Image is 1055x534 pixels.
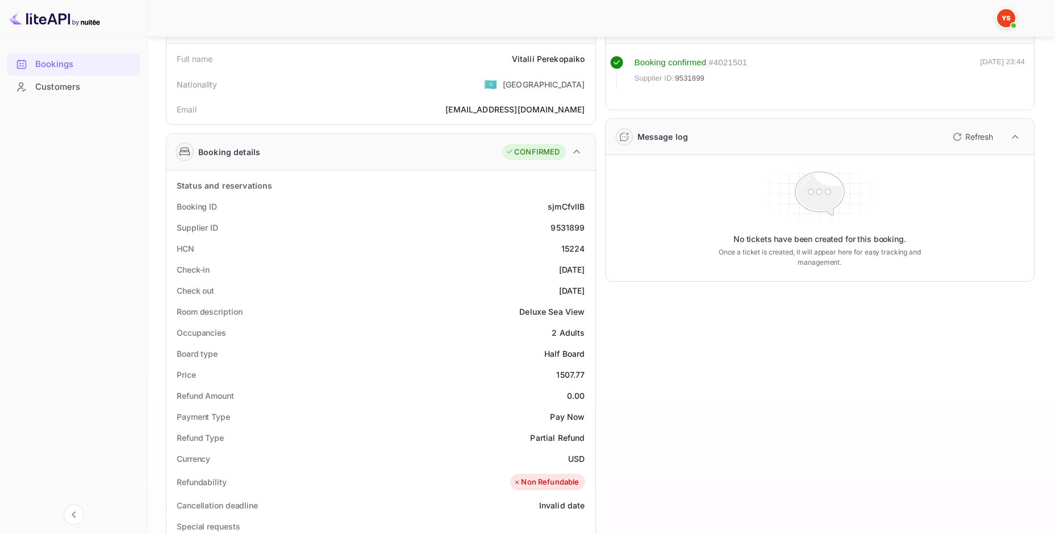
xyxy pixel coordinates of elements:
div: Price [177,369,196,381]
div: Special requests [177,520,240,532]
div: [GEOGRAPHIC_DATA] [503,78,585,90]
div: sjmCfvlIB [548,201,585,212]
div: Partial Refund [530,432,585,444]
div: Booking details [198,146,260,158]
div: [DATE] [559,285,585,297]
div: Booking ID [177,201,217,212]
div: HCN [177,243,194,255]
div: [DATE] 23:44 [980,56,1025,89]
a: Customers [7,76,140,97]
div: Check out [177,285,214,297]
div: 2 Adults [552,327,585,339]
p: Refresh [965,131,993,143]
div: 9531899 [551,222,585,233]
div: Invalid date [539,499,585,511]
a: Bookings [7,53,140,74]
div: Cancellation deadline [177,499,258,511]
div: Payment Type [177,411,230,423]
div: Occupancies [177,327,226,339]
p: No tickets have been created for this booking. [733,233,906,245]
button: Collapse navigation [64,504,84,525]
div: Currency [177,453,210,465]
span: Supplier ID: [635,73,674,84]
div: Customers [35,81,135,94]
div: Bookings [7,53,140,76]
div: Message log [637,131,689,143]
div: Vitalii Perekopaiko [512,53,585,65]
div: CONFIRMED [506,147,560,158]
div: [DATE] [559,264,585,276]
div: Board type [177,348,218,360]
div: Supplier ID [177,222,218,233]
div: Status and reservations [177,180,272,191]
button: Refresh [946,128,998,146]
div: Check-in [177,264,210,276]
span: 9531899 [675,73,704,84]
div: Full name [177,53,212,65]
div: Bookings [35,58,135,71]
div: Half Board [544,348,585,360]
div: USD [568,453,585,465]
div: Email [177,103,197,115]
div: Customers [7,76,140,98]
div: [EMAIL_ADDRESS][DOMAIN_NAME] [445,103,585,115]
div: Refundability [177,476,227,488]
div: 15224 [561,243,585,255]
p: Once a ticket is created, it will appear here for easy tracking and management. [704,247,935,268]
div: 0.00 [567,390,585,402]
img: Yandex Support [997,9,1015,27]
div: Nationality [177,78,218,90]
div: Refund Amount [177,390,234,402]
div: 1507.77 [556,369,585,381]
div: # 4021501 [708,56,747,69]
div: Refund Type [177,432,224,444]
div: Pay Now [550,411,585,423]
img: LiteAPI logo [9,9,100,27]
span: United States [484,74,497,94]
div: Non Refundable [513,477,579,488]
div: Booking confirmed [635,56,707,69]
div: Room description [177,306,242,318]
div: Deluxe Sea View [519,306,585,318]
